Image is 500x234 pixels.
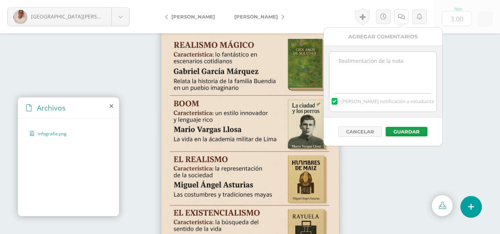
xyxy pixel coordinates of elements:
[31,13,176,20] span: [GEOGRAPHIC_DATA][PERSON_NAME][GEOGRAPHIC_DATA]
[225,8,290,26] a: [PERSON_NAME]
[171,14,215,20] span: [PERSON_NAME]
[8,8,129,26] a: [GEOGRAPHIC_DATA][PERSON_NAME][GEOGRAPHIC_DATA]
[442,11,471,26] input: 0-10.0
[38,130,98,137] span: infografia.png
[37,103,66,113] span: Archivos
[442,7,474,11] div: Nota
[338,126,382,137] button: Cancelar
[234,14,278,20] span: [PERSON_NAME]
[110,103,113,109] i: close
[159,8,225,26] a: [PERSON_NAME]
[13,10,27,24] img: e946a3aebfec6b780ccb5f2336336c43.png
[341,98,434,105] span: [PERSON_NAME] notificación a estudiante
[324,28,442,46] div: Agregar Comentarios
[386,127,427,136] button: Guardar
